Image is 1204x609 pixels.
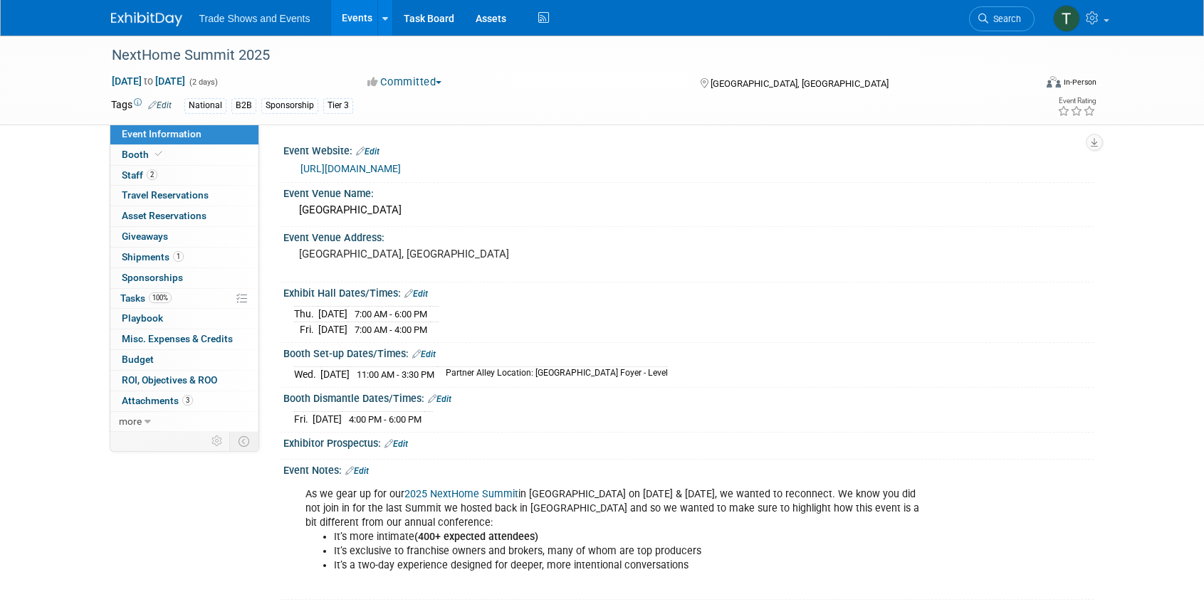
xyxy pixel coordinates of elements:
a: Playbook [110,309,258,329]
span: Staff [122,169,157,181]
a: Edit [345,466,369,476]
span: Event Information [122,128,201,139]
div: National [184,98,226,113]
span: Misc. Expenses & Credits [122,333,233,344]
a: Edit [404,289,428,299]
td: [DATE] [320,367,350,382]
a: more [110,412,258,432]
td: Wed. [294,367,320,382]
i: Booth reservation complete [155,150,162,158]
span: 100% [149,292,172,303]
a: ROI, Objectives & ROO [110,371,258,391]
a: Attachments3 [110,391,258,411]
span: Giveaways [122,231,168,242]
pre: [GEOGRAPHIC_DATA], [GEOGRAPHIC_DATA] [299,248,605,260]
span: 7:00 AM - 6:00 PM [355,309,427,319]
span: Attachments [122,395,193,406]
span: more [119,415,142,427]
span: (2 days) [188,78,218,87]
td: [DATE] [313,412,342,427]
span: Tasks [120,292,172,304]
a: [URL][DOMAIN_NAME] [300,163,401,174]
a: Edit [148,100,172,110]
div: Exhibitor Prospectus: [283,433,1094,451]
img: Tiff Wagner [1053,5,1080,32]
div: Event Notes: [283,460,1094,478]
div: Event Venue Address: [283,227,1094,245]
button: Committed [362,75,447,90]
div: Sponsorship [261,98,318,113]
span: 11:00 AM - 3:30 PM [357,369,434,380]
td: [DATE] [318,322,347,337]
li: It’s a two-day experience designed for deeper, more intentional conversations [334,558,928,573]
a: Giveaways [110,227,258,247]
div: Exhibit Hall Dates/Times: [283,282,1094,301]
td: Fri. [294,322,318,337]
span: 4:00 PM - 6:00 PM [349,414,422,425]
a: Shipments1 [110,248,258,268]
div: B2B [231,98,256,113]
a: Booth [110,145,258,165]
div: Tier 3 [323,98,353,113]
a: Edit [384,439,408,449]
img: ExhibitDay [111,12,182,26]
li: It’s exclusive to franchise owners and brokers, many of whom are top producers [334,544,928,558]
td: Tags [111,97,172,114]
a: Sponsorships [110,268,258,288]
div: As we gear up for our in [GEOGRAPHIC_DATA] on [DATE] & [DATE], we wanted to reconnect. We know yo... [295,480,937,595]
a: Staff2 [110,166,258,186]
a: Misc. Expenses & Credits [110,329,258,349]
div: In-Person [1063,77,1096,88]
div: Event Rating [1057,97,1096,105]
span: 2 [147,169,157,180]
div: Event Website: [283,140,1094,159]
td: Fri. [294,412,313,427]
td: Thu. [294,307,318,322]
div: Event Venue Name: [283,183,1094,201]
span: 3 [182,395,193,406]
span: Playbook [122,312,163,324]
td: Partner Alley Location: [GEOGRAPHIC_DATA] Foyer - Level [437,367,668,382]
a: Edit [428,394,451,404]
span: Asset Reservations [122,210,206,221]
span: 7:00 AM - 4:00 PM [355,324,427,335]
div: Booth Dismantle Dates/Times: [283,388,1094,406]
span: Travel Reservations [122,189,209,201]
td: Personalize Event Tab Strip [205,432,230,450]
li: It’s more intimate [334,530,928,544]
a: 2025 NextHome Summit [404,488,518,500]
a: Event Information [110,125,258,144]
b: (400+ expected attendees) [414,531,538,543]
td: Toggle Event Tabs [229,432,258,450]
span: [GEOGRAPHIC_DATA], [GEOGRAPHIC_DATA] [711,78,889,89]
span: Sponsorships [122,272,183,283]
a: Edit [412,349,436,359]
span: ROI, Objectives & ROO [122,374,217,386]
td: [DATE] [318,307,347,322]
div: [GEOGRAPHIC_DATA] [294,199,1083,221]
span: Booth [122,149,165,160]
div: Event Format [951,74,1097,95]
a: Budget [110,350,258,370]
span: Trade Shows and Events [199,13,310,24]
span: 1 [173,251,184,262]
a: Tasks100% [110,289,258,309]
span: [DATE] [DATE] [111,75,186,88]
a: Search [969,6,1035,31]
span: Shipments [122,251,184,263]
div: NextHome Summit 2025 [107,43,1013,68]
a: Travel Reservations [110,186,258,206]
a: Edit [356,147,379,157]
div: Booth Set-up Dates/Times: [283,343,1094,361]
a: Asset Reservations [110,206,258,226]
img: Format-Inperson.png [1047,76,1061,88]
span: to [142,75,155,87]
span: Budget [122,354,154,365]
span: Search [988,14,1021,24]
